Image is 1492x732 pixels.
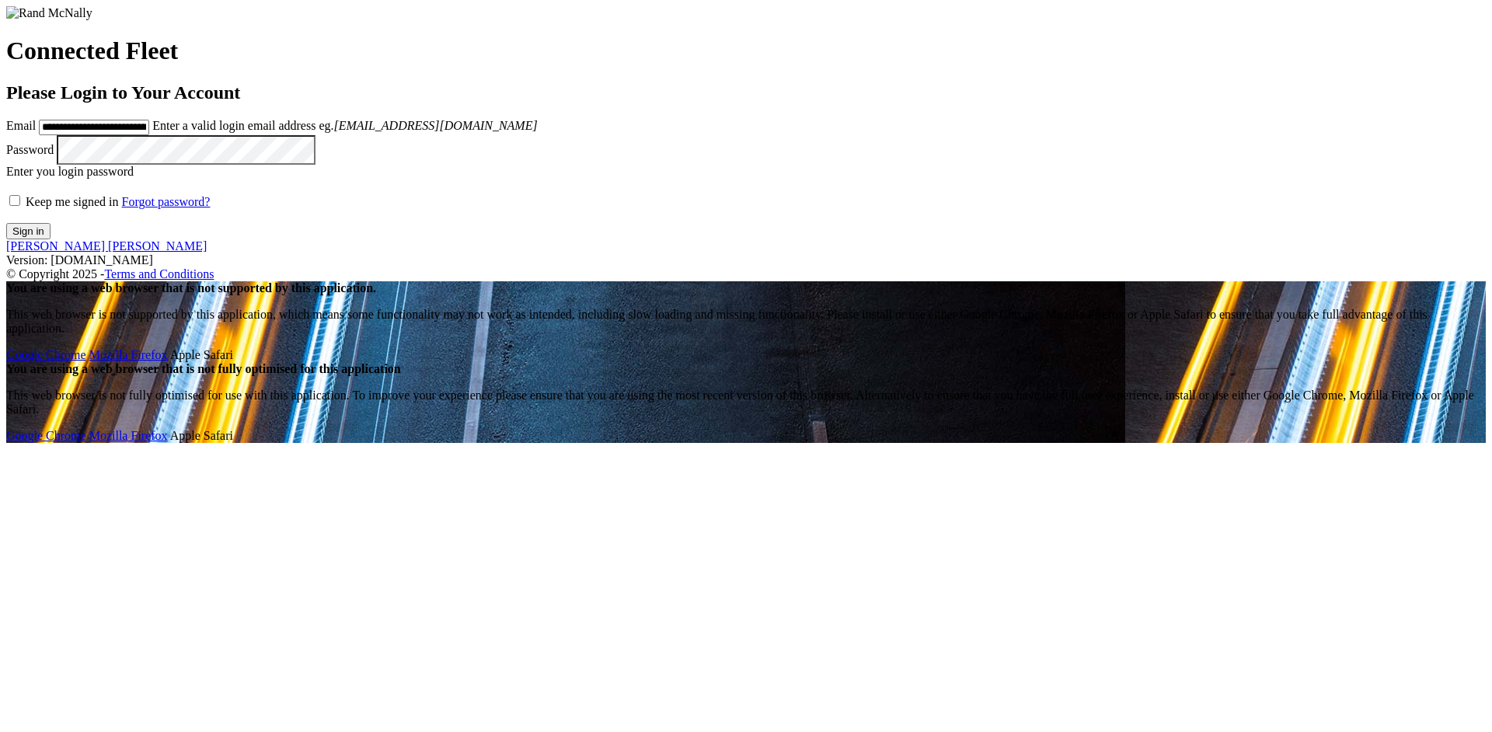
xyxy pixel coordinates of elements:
[6,267,1486,281] div: © Copyright 2025 -
[333,119,537,132] em: [EMAIL_ADDRESS][DOMAIN_NAME]
[6,119,36,132] label: Email
[26,195,119,208] span: Keep me signed in
[6,362,401,375] strong: You are using a web browser that is not fully optimised for this application
[6,6,92,20] img: Rand McNally
[6,389,1486,417] p: This web browser is not fully optimised for use with this application. To improve your experience...
[6,143,54,156] label: Password
[6,308,1486,336] p: This web browser is not supported by this application, which means some functionality may not wor...
[170,429,233,442] span: Safari
[6,223,51,239] button: Sign in
[6,239,207,253] a: [PERSON_NAME] [PERSON_NAME]
[6,6,1486,239] form: main
[6,37,1486,65] h1: Connected Fleet
[6,165,134,178] span: Enter you login password
[6,82,1486,103] h2: Please Login to Your Account
[9,195,20,206] input: Keep me signed in
[6,429,86,442] a: Google Chrome
[89,348,168,361] a: Mozilla Firefox
[6,281,376,295] strong: You are using a web browser that is not supported by this application.
[122,195,211,208] a: Forgot password?
[152,119,537,132] span: Enter a valid login email address eg.
[89,429,168,442] a: Mozilla Firefox
[104,267,214,281] a: Terms and Conditions
[6,348,86,361] a: Google Chrome
[170,348,233,361] span: Safari
[6,253,1486,267] div: Version: [DOMAIN_NAME]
